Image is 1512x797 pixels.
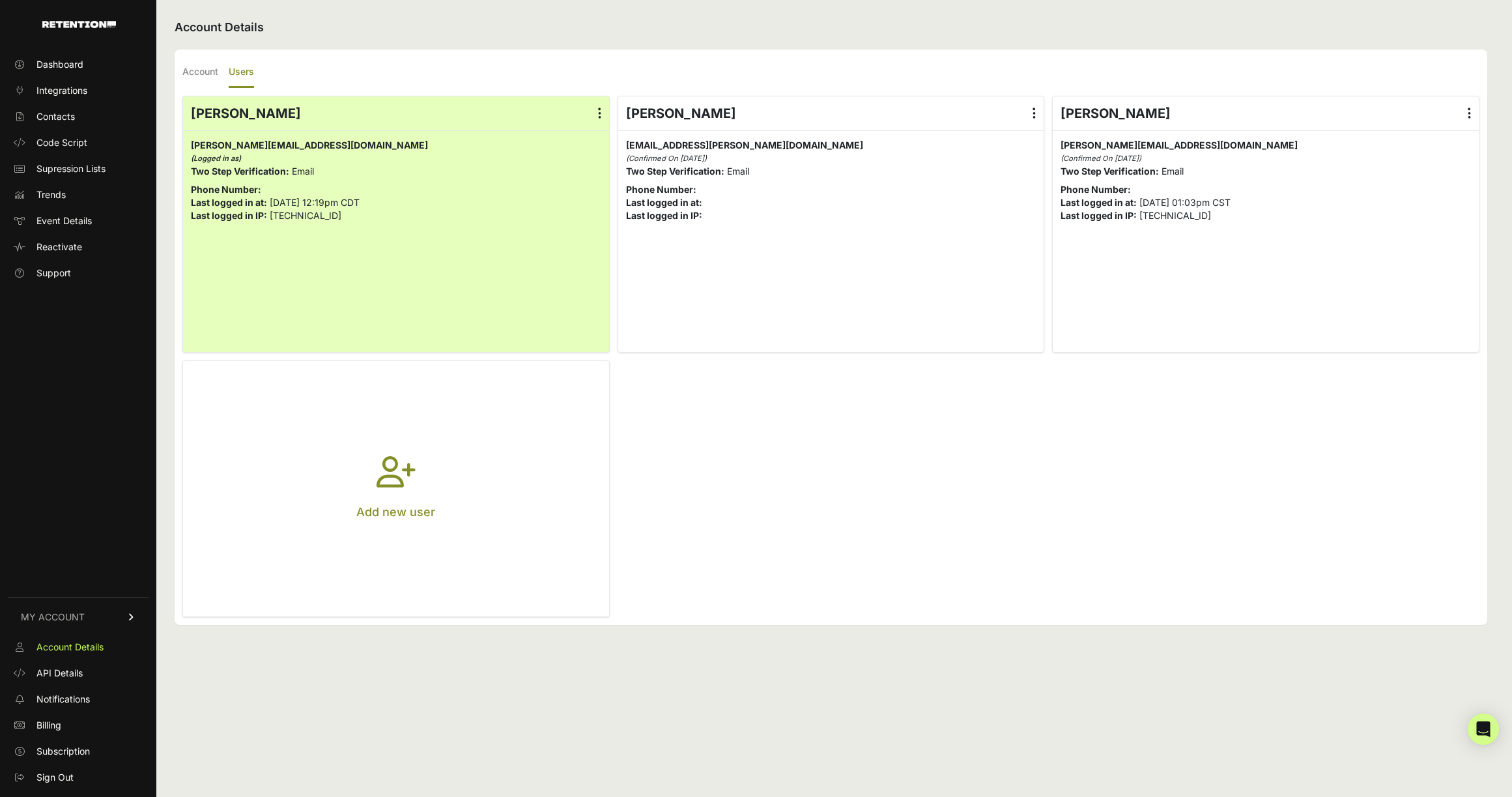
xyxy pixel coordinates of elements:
[36,110,75,123] span: Contacts
[8,689,149,710] a: Notifications
[191,184,261,195] strong: Phone Number:
[1139,197,1231,208] span: [DATE] 01:03pm CST
[1061,154,1141,163] i: (Confirmed On [DATE])
[626,139,863,151] span: [EMAIL_ADDRESS][PERSON_NAME][DOMAIN_NAME]
[36,693,90,706] span: Notifications
[626,197,702,208] strong: Last logged in at:
[36,267,71,280] span: Support
[1061,184,1131,195] strong: Phone Number:
[8,184,149,205] a: Trends
[8,237,149,257] a: Reactivate
[36,162,106,175] span: Supression Lists
[191,139,428,151] span: [PERSON_NAME][EMAIL_ADDRESS][DOMAIN_NAME]
[191,210,267,221] strong: Last logged in IP:
[8,158,149,179] a: Supression Lists
[626,210,702,221] strong: Last logged in IP:
[1061,210,1137,221] strong: Last logged in IP:
[8,132,149,153] a: Code Script
[626,154,707,163] i: (Confirmed On [DATE])
[191,197,267,208] strong: Last logged in at:
[8,263,149,283] a: Support
[270,197,360,208] span: [DATE] 12:19pm CDT
[626,184,696,195] strong: Phone Number:
[36,719,61,732] span: Billing
[21,611,85,624] span: MY ACCOUNT
[8,741,149,762] a: Subscription
[36,745,90,758] span: Subscription
[36,58,83,71] span: Dashboard
[36,240,82,254] span: Reactivate
[183,96,609,130] div: [PERSON_NAME]
[182,57,218,88] label: Account
[229,57,254,88] label: Users
[618,96,1044,130] div: [PERSON_NAME]
[191,154,241,163] i: (Logged in as)
[175,18,1487,36] h2: Account Details
[8,767,149,788] a: Sign Out
[1139,210,1211,221] span: [TECHNICAL_ID]
[270,210,341,221] span: [TECHNICAL_ID]
[8,637,149,658] a: Account Details
[36,188,66,201] span: Trends
[183,361,609,616] button: Add new user
[8,663,149,684] a: API Details
[1468,714,1499,745] div: Open Intercom Messenger
[36,214,92,227] span: Event Details
[36,84,87,97] span: Integrations
[626,166,724,177] strong: Two Step Verification:
[1061,166,1159,177] strong: Two Step Verification:
[1162,166,1184,177] span: Email
[8,210,149,231] a: Event Details
[1061,197,1137,208] strong: Last logged in at:
[356,503,435,521] p: Add new user
[8,54,149,75] a: Dashboard
[8,715,149,736] a: Billing
[1061,139,1298,151] span: [PERSON_NAME][EMAIL_ADDRESS][DOMAIN_NAME]
[1053,96,1479,130] div: [PERSON_NAME]
[8,106,149,127] a: Contacts
[292,166,314,177] span: Email
[36,641,104,654] span: Account Details
[8,80,149,101] a: Integrations
[36,136,87,149] span: Code Script
[42,21,116,28] img: Retention.com
[191,166,289,177] strong: Two Step Verification:
[36,771,74,784] span: Sign Out
[727,166,749,177] span: Email
[8,597,149,637] a: MY ACCOUNT
[36,667,83,680] span: API Details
